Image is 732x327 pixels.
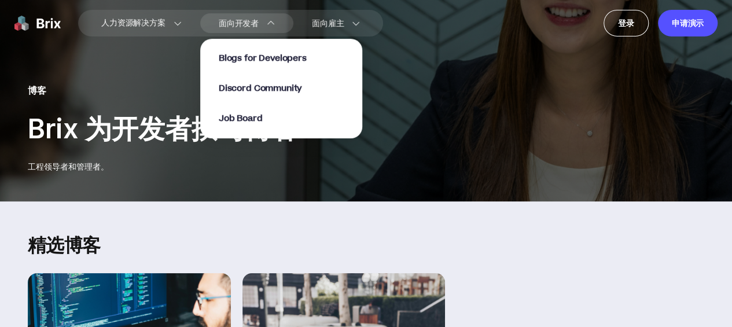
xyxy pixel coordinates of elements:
span: 人力资源解决方案 [101,17,165,29]
a: Job Board [219,112,263,124]
span: 精选博客 [28,234,100,256]
span: 工程领导者和管理者。 [28,161,109,171]
span: Brix 为开发者撰写博客 [28,112,298,145]
a: 登录 [604,10,649,36]
a: Discord Community [219,82,301,94]
a: Blogs for Developers [219,52,307,64]
span: 申请演示 [672,18,704,28]
a: 申请演示 [658,10,718,36]
span: 博客 [28,84,46,96]
span: 登录 [618,18,634,28]
span: 面向开发者 [219,17,259,30]
span: Blogs for Developers [219,52,307,64]
span: 面向雇主 [312,17,344,30]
